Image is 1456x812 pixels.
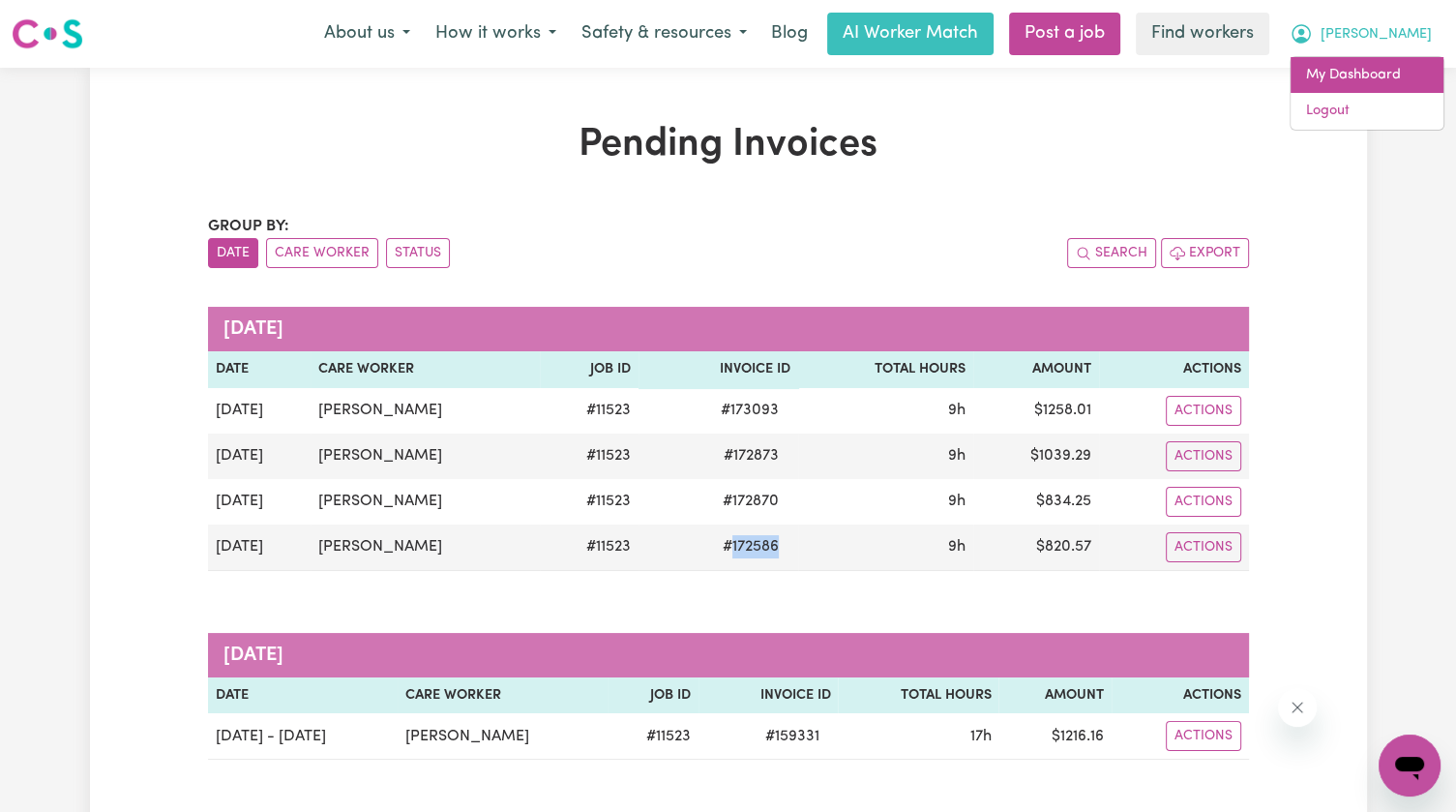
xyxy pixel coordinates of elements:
[1166,396,1241,426] button: Actions
[1067,238,1156,268] button: Search
[311,434,540,479] td: [PERSON_NAME]
[973,388,1099,434] td: $ 1258.01
[540,434,639,479] td: # 11523
[540,525,639,571] td: # 11523
[398,677,608,714] th: Care Worker
[208,434,312,479] td: [DATE]
[1321,24,1432,45] span: [PERSON_NAME]
[1161,238,1249,268] button: Export
[311,525,540,571] td: [PERSON_NAME]
[973,351,1099,388] th: Amount
[311,479,540,525] td: [PERSON_NAME]
[398,713,608,760] td: [PERSON_NAME]
[12,12,83,56] a: Careseekers logo
[1290,56,1444,131] div: My Account
[973,434,1099,479] td: $ 1039.29
[639,351,798,388] th: Invoice ID
[1112,677,1249,714] th: Actions
[266,238,378,268] button: sort invoices by care worker
[948,448,966,464] span: 9 hours
[208,677,398,714] th: Date
[208,219,289,234] span: Group by:
[1277,14,1444,54] button: My Account
[1291,93,1443,130] a: Logout
[311,351,540,388] th: Care Worker
[709,399,790,422] span: # 173093
[1379,735,1441,797] iframe: Button to launch messaging window
[1099,351,1249,388] th: Actions
[540,388,639,434] td: # 11523
[208,388,312,434] td: [DATE]
[998,677,1111,714] th: Amount
[1136,13,1269,55] a: Find workers
[386,238,450,268] button: sort invoices by paid status
[423,14,569,54] button: How it works
[753,725,830,748] span: # 159331
[569,14,759,54] button: Safety & resources
[711,535,790,558] span: # 172586
[969,729,991,744] span: 17 hours
[838,677,998,714] th: Total Hours
[1166,721,1241,751] button: Actions
[827,13,994,55] a: AI Worker Match
[311,388,540,434] td: [PERSON_NAME]
[540,479,639,525] td: # 11523
[12,16,83,51] img: Careseekers logo
[208,351,312,388] th: Date
[698,677,839,714] th: Invoice ID
[1009,13,1120,55] a: Post a job
[1166,487,1241,517] button: Actions
[759,13,819,55] a: Blog
[208,122,1249,168] h1: Pending Invoices
[712,444,790,467] span: # 172873
[1278,688,1317,727] iframe: Close message
[973,479,1099,525] td: $ 834.25
[208,713,398,760] td: [DATE] - [DATE]
[998,713,1111,760] td: $ 1216.16
[208,633,1249,677] caption: [DATE]
[948,403,966,418] span: 9 hours
[312,14,423,54] button: About us
[208,307,1249,351] caption: [DATE]
[1166,441,1241,471] button: Actions
[208,479,312,525] td: [DATE]
[973,525,1099,571] td: $ 820.57
[540,351,639,388] th: Job ID
[711,490,790,513] span: # 172870
[608,713,698,760] td: # 11523
[12,14,117,29] span: Need any help?
[608,677,698,714] th: Job ID
[798,351,973,388] th: Total Hours
[1166,532,1241,562] button: Actions
[948,539,966,555] span: 9 hours
[1291,57,1443,94] a: My Dashboard
[208,525,312,571] td: [DATE]
[948,494,966,509] span: 9 hours
[208,238,258,268] button: sort invoices by date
